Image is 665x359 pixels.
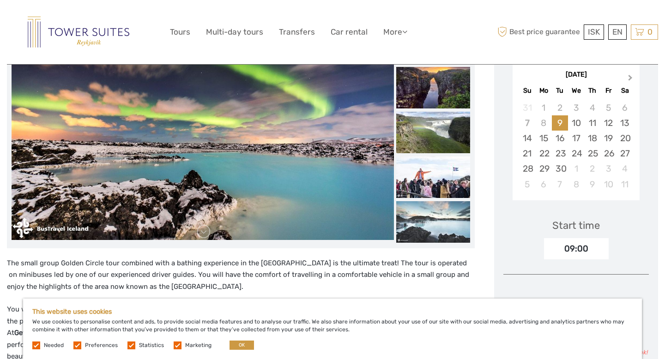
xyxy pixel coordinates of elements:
[568,177,584,192] div: Choose Wednesday, October 8th, 2025
[584,100,600,115] div: Not available Thursday, September 4th, 2025
[617,131,633,146] div: Choose Saturday, September 20th, 2025
[536,115,552,131] div: Not available Monday, September 8th, 2025
[608,24,627,40] div: EN
[536,177,552,192] div: Choose Monday, October 6th, 2025
[552,115,568,131] div: Choose Tuesday, September 9th, 2025
[396,67,470,108] img: cab6d99a5bd74912b036808e1cb13ef3_slider_thumbnail.jpeg
[515,100,636,192] div: month 2025-09
[519,146,535,161] div: Choose Sunday, September 21st, 2025
[14,329,39,337] strong: Geysir f
[600,115,617,131] div: Choose Friday, September 12th, 2025
[544,238,609,259] div: 09:00
[230,341,254,350] button: OK
[170,25,190,39] a: Tours
[646,27,654,36] span: 0
[584,146,600,161] div: Choose Thursday, September 25th, 2025
[624,72,639,87] button: Next Month
[584,177,600,192] div: Choose Thursday, October 9th, 2025
[568,115,584,131] div: Choose Wednesday, September 10th, 2025
[552,84,568,97] div: Tu
[28,17,129,48] img: Reykjavik Residence
[568,146,584,161] div: Choose Wednesday, September 24th, 2025
[519,177,535,192] div: Choose Sunday, October 5th, 2025
[600,84,617,97] div: Fr
[519,100,535,115] div: Not available Sunday, August 31st, 2025
[617,115,633,131] div: Choose Saturday, September 13th, 2025
[396,201,470,243] img: 145d8319ebba4a16bb448717f742f61c_slider_thumbnail.jpeg
[519,84,535,97] div: Su
[552,161,568,176] div: Choose Tuesday, September 30th, 2025
[584,84,600,97] div: Th
[552,177,568,192] div: Choose Tuesday, October 7th, 2025
[536,131,552,146] div: Choose Monday, September 15th, 2025
[568,161,584,176] div: Choose Wednesday, October 1st, 2025
[383,25,407,39] a: More
[519,131,535,146] div: Choose Sunday, September 14th, 2025
[206,25,263,39] a: Multi-day tours
[44,341,64,349] label: Needed
[552,146,568,161] div: Choose Tuesday, September 23rd, 2025
[279,25,315,39] a: Transfers
[600,177,617,192] div: Choose Friday, October 10th, 2025
[568,131,584,146] div: Choose Wednesday, September 17th, 2025
[552,131,568,146] div: Choose Tuesday, September 16th, 2025
[536,100,552,115] div: Not available Monday, September 1st, 2025
[552,100,568,115] div: Not available Tuesday, September 2nd, 2025
[85,341,118,349] label: Preferences
[584,161,600,176] div: Choose Thursday, October 2nd, 2025
[23,299,642,359] div: We use cookies to personalise content and ads, to provide social media features and to analyse ou...
[331,25,368,39] a: Car rental
[600,161,617,176] div: Choose Friday, October 3rd, 2025
[588,27,600,36] span: ISK
[536,84,552,97] div: Mo
[139,341,164,349] label: Statistics
[568,100,584,115] div: Not available Wednesday, September 3rd, 2025
[513,70,640,80] div: [DATE]
[185,341,212,349] label: Marketing
[584,115,600,131] div: Choose Thursday, September 11th, 2025
[519,161,535,176] div: Choose Sunday, September 28th, 2025
[617,161,633,176] div: Choose Saturday, October 4th, 2025
[600,100,617,115] div: Not available Friday, September 5th, 2025
[617,177,633,192] div: Choose Saturday, October 11th, 2025
[12,25,394,240] img: 78f1bb707dad47c09db76e797c3c6590_main_slider.jpeg
[617,146,633,161] div: Choose Saturday, September 27th, 2025
[584,131,600,146] div: Choose Thursday, September 18th, 2025
[617,84,633,97] div: Sa
[106,14,117,25] button: Open LiveChat chat widget
[536,146,552,161] div: Choose Monday, September 22nd, 2025
[552,218,600,233] div: Start time
[396,156,470,198] img: 480d7881ebe5477daee8b1a97053b8e9_slider_thumbnail.jpeg
[519,115,535,131] div: Not available Sunday, September 7th, 2025
[13,16,104,24] p: We're away right now. Please check back later!
[496,24,582,40] span: Best price guarantee
[568,84,584,97] div: We
[536,161,552,176] div: Choose Monday, September 29th, 2025
[32,308,633,316] h5: This website uses cookies
[617,100,633,115] div: Not available Saturday, September 6th, 2025
[600,146,617,161] div: Choose Friday, September 26th, 2025
[7,257,475,293] p: The small group Golden Circle tour combined with a bathing experience in the [GEOGRAPHIC_DATA] is...
[396,112,470,153] img: 76eb495e1aed4192a316e241461509b3_slider_thumbnail.jpeg
[600,131,617,146] div: Choose Friday, September 19th, 2025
